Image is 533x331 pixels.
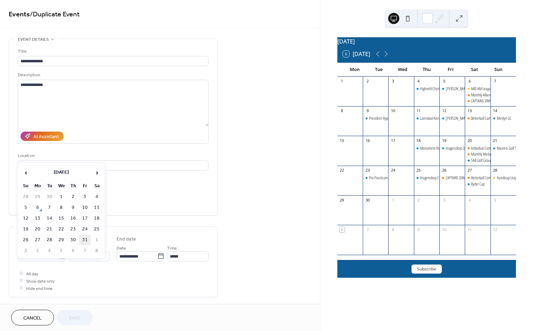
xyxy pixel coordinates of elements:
td: 8 [91,246,102,256]
td: 12 [20,213,31,223]
td: 24 [79,224,91,234]
div: Krugersdorp Oos Gemeente Golf Day [446,145,495,151]
div: Dr Havinga Golf Day [439,86,465,92]
span: Show date only [26,277,55,285]
div: 3 [390,79,395,84]
div: Betterball Comp [471,116,493,121]
td: 21 [44,224,55,234]
div: Betterball Comp [471,175,493,181]
th: Mo [32,181,43,191]
button: Subscribe [411,265,442,274]
th: Sa [91,181,102,191]
button: 6[DATE] [340,49,373,59]
div: 23 [365,168,370,173]
td: 31 [79,235,91,245]
div: Location [18,152,207,159]
div: 10 [390,108,395,113]
td: 1 [91,235,102,245]
span: All day [26,270,38,277]
div: Menlyn GC [491,116,516,121]
td: 29 [32,192,43,202]
div: 4 [416,79,421,84]
div: Monthly Alliance [465,92,490,98]
div: CAPTAINS DRAW [446,175,468,181]
td: 3 [79,192,91,202]
div: 11 [416,108,421,113]
div: Sun [486,63,510,77]
div: 9 [416,227,421,232]
div: 5 [493,197,498,203]
div: 30 [365,197,370,203]
div: Description [18,71,207,79]
a: Events [9,8,30,21]
div: Krugersdorp Club Golf Day [420,175,455,181]
td: 1 [56,192,67,202]
td: 28 [44,235,55,245]
div: 5 [441,79,447,84]
th: Tu [44,181,55,191]
div: 1 [390,197,395,203]
div: Ryder Cup [465,181,490,187]
div: 17 [390,138,395,143]
td: 6 [32,203,43,213]
div: 6 [467,79,472,84]
button: AI Assistant [21,132,64,141]
td: 6 [68,246,79,256]
div: [PERSON_NAME] Golf Day [446,86,482,92]
div: 14 [493,108,498,113]
div: 12 [441,108,447,113]
span: ‹ [21,166,31,180]
div: 15 [339,138,345,143]
div: 3 [441,197,447,203]
div: 11 [467,227,472,232]
span: Time [167,244,177,252]
div: Betterball Comp [465,116,490,121]
th: [DATE] [32,165,91,180]
div: 12 [493,227,498,232]
td: 30 [44,192,55,202]
div: 29 [339,197,345,203]
div: Wed [391,63,415,77]
button: Cancel [11,310,54,325]
div: 7 [493,79,498,84]
div: Handicap League [497,175,520,181]
div: Krugersdorp Oos Gemeente Golf Day [439,145,465,151]
div: 1 [339,79,345,84]
div: Monthly Alliance [471,92,493,98]
td: 15 [56,213,67,223]
div: 9 [365,108,370,113]
div: 4 [467,197,472,203]
div: 8 [390,227,395,232]
td: 27 [32,235,43,245]
div: Pro Practicum Golf Day [363,175,388,181]
td: 5 [56,246,67,256]
td: 28 [20,192,31,202]
th: We [56,181,67,191]
div: 10 [441,227,447,232]
td: 9 [68,203,79,213]
td: 29 [56,235,67,245]
td: 7 [44,203,55,213]
div: 22 [339,168,345,173]
div: 25 [416,168,421,173]
td: 22 [56,224,67,234]
div: Krugersdorp Club Golf Day [414,175,439,181]
div: CAPTAINS DRAW [471,98,493,104]
div: Individual Comp [465,145,490,151]
div: 24 [390,168,395,173]
div: Title [18,48,207,55]
td: 20 [32,224,43,234]
div: President Hyper Golf Day [369,116,403,121]
div: MID AM League [465,86,490,92]
td: 5 [20,203,31,213]
div: 2 [416,197,421,203]
td: 7 [79,246,91,256]
td: 23 [68,224,79,234]
div: Dempsey Foundation Golf Day [439,116,465,121]
td: 26 [20,235,31,245]
div: AI Assistant [33,133,59,140]
td: 30 [68,235,79,245]
span: Hide end time [26,285,53,292]
div: Sat [462,63,486,77]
